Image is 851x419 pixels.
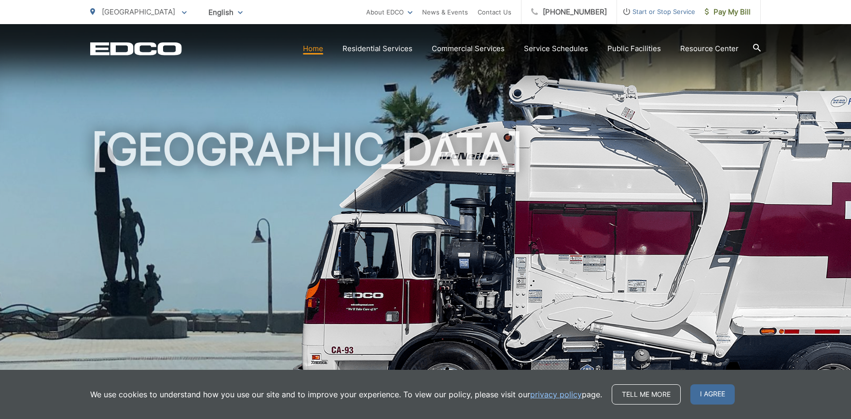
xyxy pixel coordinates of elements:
a: EDCD logo. Return to the homepage. [90,42,182,55]
a: Contact Us [478,6,511,18]
a: About EDCO [366,6,412,18]
a: Resource Center [680,43,739,54]
a: News & Events [422,6,468,18]
a: Home [303,43,323,54]
a: Service Schedules [524,43,588,54]
a: privacy policy [530,389,582,400]
a: Public Facilities [607,43,661,54]
span: Pay My Bill [705,6,751,18]
a: Tell me more [612,384,681,405]
span: English [201,4,250,21]
span: [GEOGRAPHIC_DATA] [102,7,175,16]
a: Commercial Services [432,43,505,54]
p: We use cookies to understand how you use our site and to improve your experience. To view our pol... [90,389,602,400]
a: Residential Services [343,43,412,54]
span: I agree [690,384,735,405]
